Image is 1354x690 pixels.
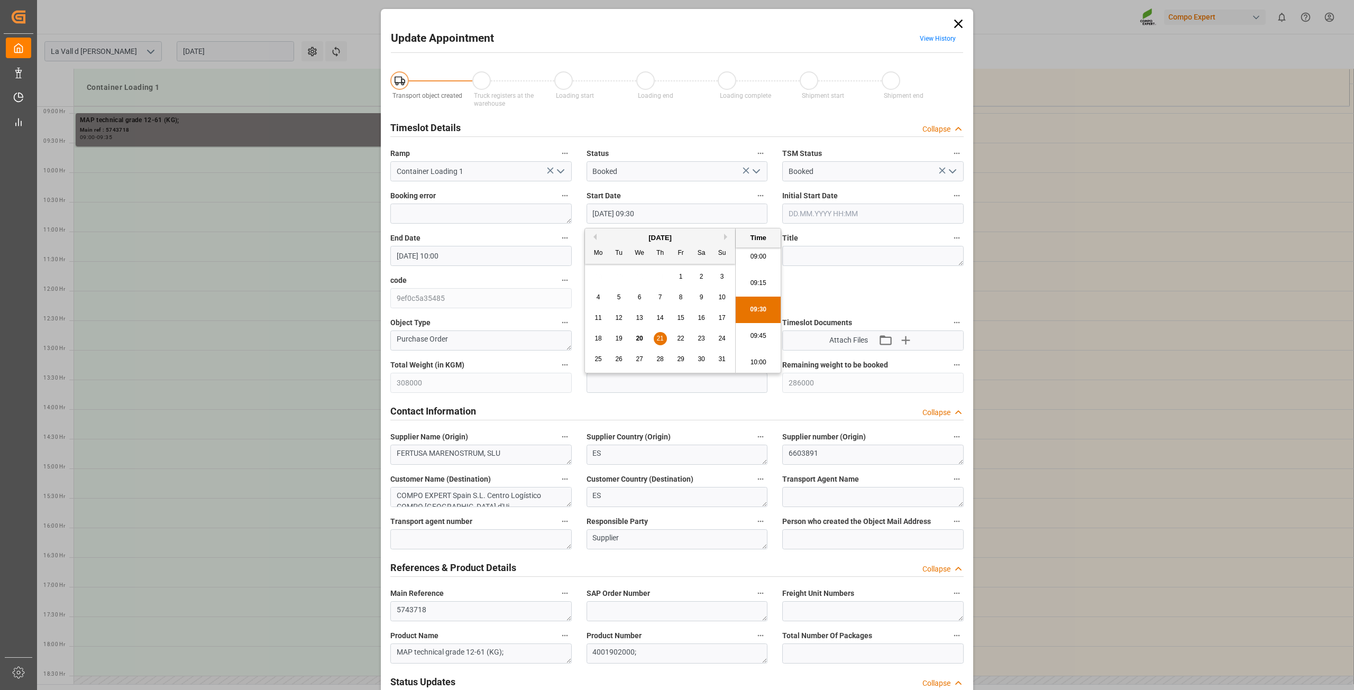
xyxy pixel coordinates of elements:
[390,560,516,575] h2: References & Product Details
[558,430,572,444] button: Supplier Name (Origin)
[592,353,605,366] div: Choose Monday, August 25th, 2025
[718,335,725,342] span: 24
[587,148,609,159] span: Status
[590,234,597,240] button: Previous Month
[695,247,708,260] div: Sa
[654,353,667,366] div: Choose Thursday, August 28th, 2025
[718,314,725,321] span: 17
[782,431,866,443] span: Supplier number (Origin)
[587,529,768,549] textarea: Supplier
[716,247,729,260] div: Su
[391,30,494,47] h2: Update Appointment
[950,189,964,203] button: Initial Start Date
[587,630,642,641] span: Product Number
[636,335,643,342] span: 20
[754,629,767,642] button: Product Number
[922,124,950,135] div: Collapse
[718,293,725,301] span: 10
[615,355,622,363] span: 26
[390,121,461,135] h2: Timeslot Details
[716,270,729,283] div: Choose Sunday, August 3rd, 2025
[474,92,534,107] span: Truck registers at the warehouse
[698,314,705,321] span: 16
[636,355,643,363] span: 27
[738,233,778,243] div: Time
[884,92,923,99] span: Shipment end
[695,311,708,325] div: Choose Saturday, August 16th, 2025
[754,146,767,160] button: Status
[950,514,964,528] button: Person who created the Object Mail Address
[720,273,724,280] span: 3
[636,314,643,321] span: 13
[390,161,572,181] input: Type to search/select
[677,314,684,321] span: 15
[587,516,648,527] span: Responsible Party
[585,233,735,243] div: [DATE]
[594,355,601,363] span: 25
[656,314,663,321] span: 14
[802,92,844,99] span: Shipment start
[638,92,673,99] span: Loading end
[654,311,667,325] div: Choose Thursday, August 14th, 2025
[592,247,605,260] div: Mo
[695,270,708,283] div: Choose Saturday, August 2nd, 2025
[718,355,725,363] span: 31
[552,163,568,180] button: open menu
[558,358,572,372] button: Total Weight (in KGM)
[656,355,663,363] span: 28
[587,588,650,599] span: SAP Order Number
[587,161,768,181] input: Type to search/select
[612,291,626,304] div: Choose Tuesday, August 5th, 2025
[674,353,688,366] div: Choose Friday, August 29th, 2025
[390,431,468,443] span: Supplier Name (Origin)
[782,360,888,371] span: Remaining weight to be booked
[390,487,572,507] textarea: COMPO EXPERT Spain S.L. Centro Logístico COMPO [GEOGRAPHIC_DATA] d'Ui
[654,247,667,260] div: Th
[587,643,768,664] textarea: 4001902000;
[950,472,964,486] button: Transport Agent Name
[754,189,767,203] button: Start Date
[558,629,572,642] button: Product Name
[390,190,436,201] span: Booking error
[754,430,767,444] button: Supplier Country (Origin)
[724,234,730,240] button: Next Month
[829,335,868,346] span: Attach Files
[782,474,859,485] span: Transport Agent Name
[558,472,572,486] button: Customer Name (Destination)
[695,332,708,345] div: Choose Saturday, August 23rd, 2025
[754,472,767,486] button: Customer Country (Destination)
[754,586,767,600] button: SAP Order Number
[612,353,626,366] div: Choose Tuesday, August 26th, 2025
[558,273,572,287] button: code
[558,514,572,528] button: Transport agent number
[587,487,768,507] textarea: ES
[695,291,708,304] div: Choose Saturday, August 9th, 2025
[736,297,781,323] li: 09:30
[950,146,964,160] button: TSM Status
[950,358,964,372] button: Remaining weight to be booked
[716,353,729,366] div: Choose Sunday, August 31st, 2025
[633,353,646,366] div: Choose Wednesday, August 27th, 2025
[638,293,642,301] span: 6
[390,275,407,286] span: code
[782,516,931,527] span: Person who created the Object Mail Address
[950,430,964,444] button: Supplier number (Origin)
[633,332,646,345] div: Choose Wednesday, August 20th, 2025
[597,293,600,301] span: 4
[558,231,572,245] button: End Date
[588,266,733,370] div: month 2025-08
[390,474,491,485] span: Customer Name (Destination)
[390,246,572,266] input: DD.MM.YYYY HH:MM
[698,335,705,342] span: 23
[392,92,462,99] span: Transport object created
[700,293,703,301] span: 9
[920,35,956,42] a: View History
[594,335,601,342] span: 18
[674,247,688,260] div: Fr
[716,291,729,304] div: Choose Sunday, August 10th, 2025
[612,311,626,325] div: Choose Tuesday, August 12th, 2025
[390,404,476,418] h2: Contact Information
[390,317,431,328] span: Object Type
[782,148,822,159] span: TSM Status
[633,247,646,260] div: We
